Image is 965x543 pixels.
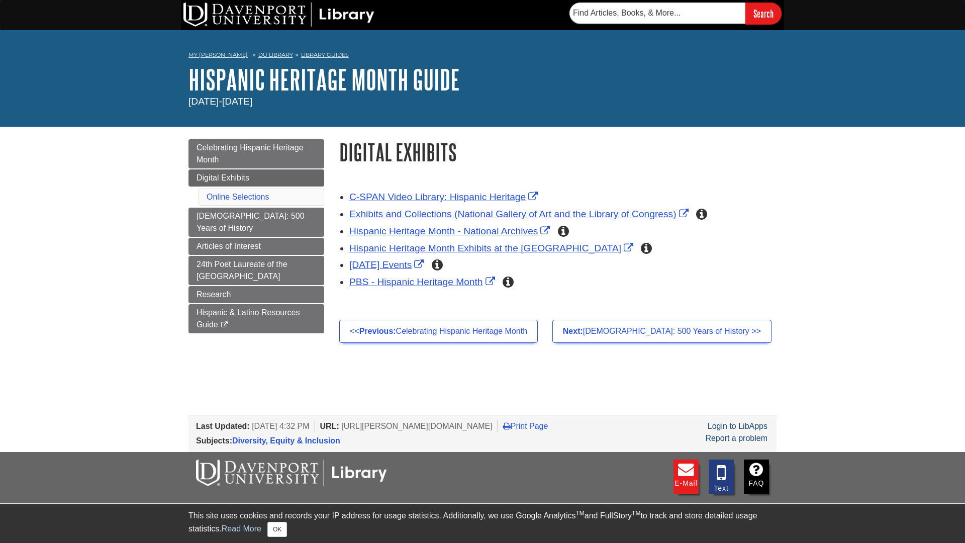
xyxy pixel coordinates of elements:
[197,212,305,232] span: [DEMOGRAPHIC_DATA]: 500 Years of History
[359,327,396,335] strong: Previous:
[197,308,300,329] span: Hispanic & Latino Resources Guide
[196,436,232,445] span: Subjects:
[575,510,584,517] sup: TM
[188,139,324,333] div: Guide Page Menu
[349,209,691,219] a: Link opens in new window
[188,510,777,537] div: This site uses cookies and records your IP address for usage statistics. Additionally, we use Goo...
[188,286,324,303] a: Research
[349,243,636,253] a: Link opens in new window
[503,422,548,430] a: Print Page
[349,277,498,287] a: Link opens in new window
[197,260,287,281] span: 24th Poet Laureate of the [GEOGRAPHIC_DATA]
[196,460,387,486] img: DU Libraries
[222,524,261,533] a: Read More
[349,226,552,236] a: Link opens in new window
[569,3,745,24] input: Find Articles, Books, & More...
[207,193,269,201] a: Online Selections
[188,139,324,168] a: Celebrating Hispanic Heritage Month
[339,320,538,343] a: <<Previous:Celebrating Hispanic Heritage Month
[320,422,339,430] span: URL:
[252,422,309,430] span: [DATE] 4:32 PM
[188,169,324,187] a: Digital Exhibits
[220,322,229,328] i: This link opens in a new window
[188,96,252,107] span: [DATE]-[DATE]
[349,192,540,202] a: Link opens in new window
[705,434,767,442] a: Report a problem
[188,238,324,255] a: Articles of Interest
[197,173,249,182] span: Digital Exhibits
[197,242,261,250] span: Articles of Interest
[232,436,340,445] a: Diversity, Equity & Inclusion
[744,460,769,494] a: FAQ
[188,48,777,64] nav: breadcrumb
[709,460,734,494] a: Text
[188,304,324,333] a: Hispanic & Latino Resources Guide
[197,143,304,164] span: Celebrating Hispanic Heritage Month
[197,290,231,299] span: Research
[196,422,250,430] span: Last Updated:
[188,208,324,237] a: [DEMOGRAPHIC_DATA]: 500 Years of History
[708,422,767,430] a: Login to LibApps
[183,3,374,27] img: DU Library
[569,3,782,24] form: Searches DU Library's articles, books, and more
[632,510,640,517] sup: TM
[745,3,782,24] input: Search
[503,422,511,430] i: Print Page
[563,327,583,335] strong: Next:
[188,64,460,95] a: Hispanic Heritage Month Guide
[188,256,324,285] a: 24th Poet Laureate of the [GEOGRAPHIC_DATA]
[339,139,777,165] h1: Digital Exhibits
[188,51,248,59] a: My [PERSON_NAME]
[673,460,699,494] a: E-mail
[341,422,493,430] span: [URL][PERSON_NAME][DOMAIN_NAME]
[349,259,426,270] a: Link opens in new window
[267,522,287,537] button: Close
[258,51,293,58] a: DU Library
[552,320,771,343] a: Next:[DEMOGRAPHIC_DATA]: 500 Years of History >>
[301,51,349,58] a: Library Guides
